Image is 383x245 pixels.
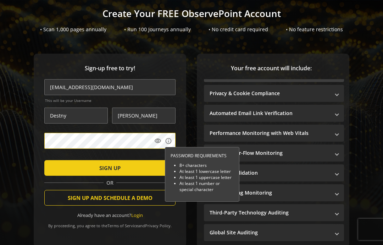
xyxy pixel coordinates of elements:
mat-panel-title: Global Site Auditing [210,229,330,236]
input: First Name * [44,108,108,124]
div: • Run 100 Journeys annually [124,26,191,33]
mat-panel-title: Journey/User-Flow Monitoring [210,149,330,157]
mat-expansion-panel-header: Analytics Validation [204,164,344,181]
mat-expansion-panel-header: Third-Party Technology Auditing [204,204,344,221]
a: Login [131,212,143,218]
a: Terms of Service [107,223,138,228]
div: • No feature restrictions [286,26,343,33]
button: SIGN UP AND SCHEDULE A DEMO [44,190,176,206]
span: This will be your Username [45,98,176,103]
li: At least 1 lowercase letter [179,168,234,174]
div: PASSWORD REQUIREMENTS [171,153,234,159]
mat-panel-title: Real-Time Tag Monitoring [210,189,330,196]
mat-expansion-panel-header: Journey/User-Flow Monitoring [204,145,344,162]
mat-panel-title: Analytics Validation [210,169,330,176]
div: Already have an account? [44,212,176,219]
mat-expansion-panel-header: Real-Time Tag Monitoring [204,184,344,201]
span: Sign-up free to try! [44,64,176,72]
input: Email Address (name@work-email.com) * [44,79,176,95]
div: By proceeding, you agree to the and . [44,218,176,228]
mat-panel-title: Privacy & Cookie Compliance [210,90,330,97]
span: OR [104,179,116,186]
mat-expansion-panel-header: Global Site Auditing [204,224,344,241]
span: Your free account will include: [204,64,339,72]
span: SIGN UP AND SCHEDULE A DEMO [68,191,152,204]
mat-icon: visibility [154,137,161,145]
mat-expansion-panel-header: Privacy & Cookie Compliance [204,85,344,102]
mat-icon: info [165,137,172,145]
mat-panel-title: Automated Email Link Verification [210,110,330,117]
mat-expansion-panel-header: Automated Email Link Verification [204,105,344,122]
li: At least 1 number or special character [179,180,234,192]
li: At least 1 uppercase letter [179,174,234,180]
span: SIGN UP [99,162,121,174]
div: • No credit card required [209,26,268,33]
div: • Scan 1,000 pages annually [40,26,106,33]
mat-panel-title: Performance Monitoring with Web Vitals [210,130,330,137]
input: Last Name * [112,108,176,124]
a: Privacy Policy [145,223,171,228]
mat-panel-title: Third-Party Technology Auditing [210,209,330,216]
mat-expansion-panel-header: Performance Monitoring with Web Vitals [204,125,344,142]
button: SIGN UP [44,160,176,176]
li: 8+ characters [179,162,234,168]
